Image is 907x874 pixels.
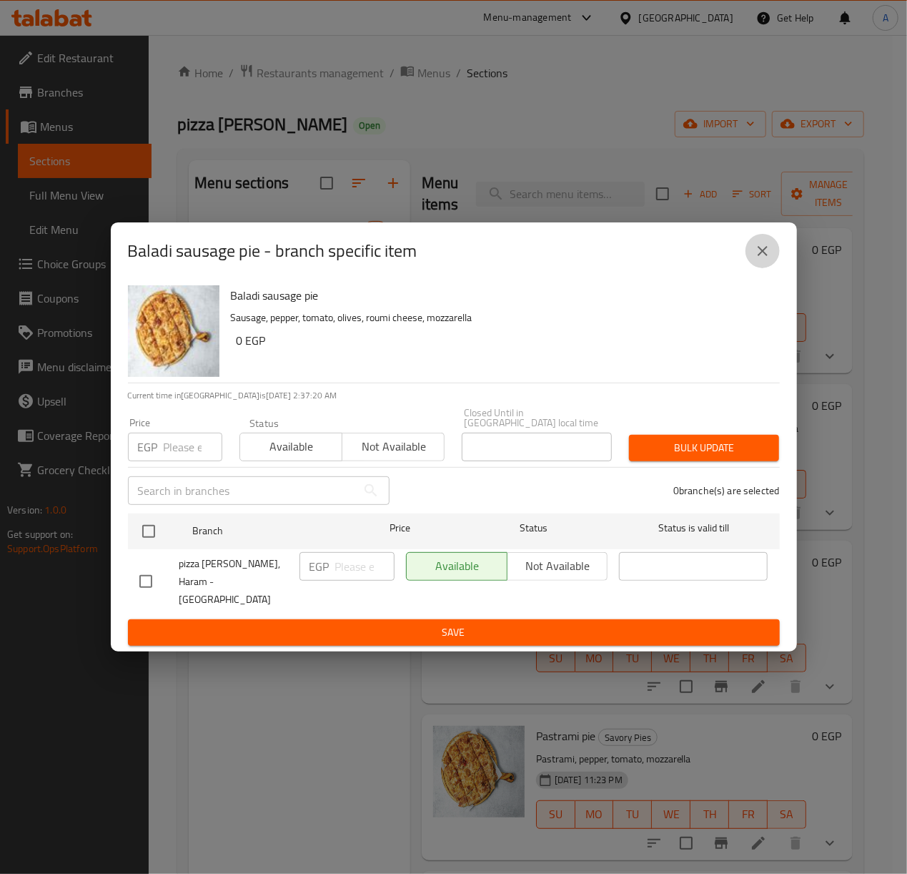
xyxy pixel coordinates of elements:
[309,558,329,575] p: EGP
[231,309,768,327] p: Sausage, pepper, tomato, olives, roumi cheese, mozzarella
[138,438,158,456] p: EGP
[128,285,219,377] img: Baladi sausage pie
[348,436,439,457] span: Not available
[192,522,341,540] span: Branch
[179,555,288,609] span: pizza [PERSON_NAME], Haram - [GEOGRAPHIC_DATA]
[239,433,342,461] button: Available
[139,624,768,642] span: Save
[164,433,222,461] input: Please enter price
[342,433,445,461] button: Not available
[640,439,768,457] span: Bulk update
[237,330,768,350] h6: 0 EGP
[459,519,608,537] span: Status
[128,476,357,505] input: Search in branches
[352,519,447,537] span: Price
[231,285,768,305] h6: Baladi sausage pie
[629,435,779,461] button: Bulk update
[128,619,780,646] button: Save
[673,483,780,498] p: 0 branche(s) are selected
[128,240,417,262] h2: Baladi sausage pie - branch specific item
[619,519,768,537] span: Status is valid till
[128,389,780,402] p: Current time in [GEOGRAPHIC_DATA] is [DATE] 2:37:20 AM
[745,234,780,268] button: close
[335,552,395,581] input: Please enter price
[246,436,337,457] span: Available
